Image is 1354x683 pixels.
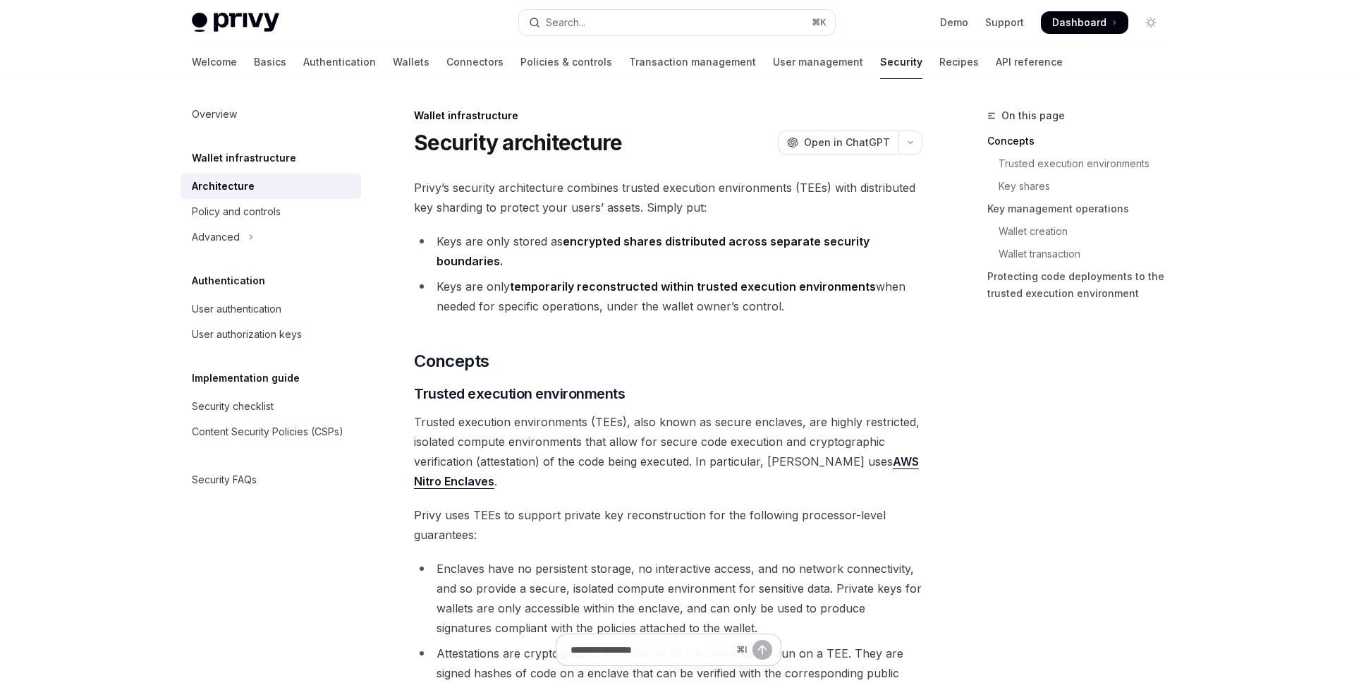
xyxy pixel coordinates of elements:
a: User authentication [181,296,361,322]
button: Toggle Advanced section [181,224,361,250]
a: Security FAQs [181,467,361,492]
span: On this page [1001,107,1065,124]
a: Key management operations [987,198,1173,220]
span: ⌘ K [812,17,827,28]
h5: Authentication [192,272,265,289]
button: Toggle dark mode [1140,11,1162,34]
a: Transaction management [629,45,756,79]
a: Policies & controls [520,45,612,79]
span: Open in ChatGPT [804,135,890,150]
a: Welcome [192,45,237,79]
a: Concepts [987,130,1173,152]
input: Ask a question... [571,634,731,665]
div: Content Security Policies (CSPs) [192,423,343,440]
a: Content Security Policies (CSPs) [181,419,361,445]
li: Keys are only stored as [414,231,922,271]
a: Wallet transaction [987,243,1173,265]
a: Key shares [987,175,1173,198]
a: Overview [181,102,361,127]
div: Security checklist [192,398,274,415]
button: Open search [519,10,835,35]
a: Authentication [303,45,376,79]
div: Search... [546,14,585,31]
button: Open in ChatGPT [778,131,898,155]
a: Demo [940,16,968,30]
a: Architecture [181,174,361,199]
strong: encrypted shares distributed across separate security boundaries. [437,234,870,268]
a: API reference [996,45,1063,79]
a: Connectors [446,45,504,79]
div: Overview [192,106,237,123]
h1: Security architecture [414,130,622,155]
div: Wallet infrastructure [414,109,922,123]
span: Concepts [414,350,489,373]
div: User authentication [192,301,281,318]
span: Trusted execution environments (TEEs), also known as secure enclaves, are highly restricted, isol... [414,412,922,491]
a: Basics [254,45,286,79]
div: Architecture [192,178,255,195]
a: Security checklist [181,394,361,419]
img: light logo [192,13,279,32]
span: Privy’s security architecture combines trusted execution environments (TEEs) with distributed key... [414,178,922,217]
li: Keys are only when needed for specific operations, under the wallet owner’s control. [414,277,922,316]
a: Security [880,45,922,79]
a: Trusted execution environments [987,152,1173,175]
div: User authorization keys [192,326,302,343]
span: Privy uses TEEs to support private key reconstruction for the following processor-level guarantees: [414,505,922,545]
span: Dashboard [1052,16,1106,30]
a: Wallet creation [987,220,1173,243]
a: User authorization keys [181,322,361,347]
a: User management [773,45,863,79]
div: Security FAQs [192,471,257,488]
div: Policy and controls [192,203,281,220]
h5: Wallet infrastructure [192,150,296,167]
span: Trusted execution environments [414,384,625,404]
a: Dashboard [1041,11,1128,34]
li: Enclaves have no persistent storage, no interactive access, and no network connectivity, and so p... [414,559,922,638]
div: Advanced [192,229,240,246]
a: Wallets [393,45,429,79]
a: Recipes [939,45,979,79]
h5: Implementation guide [192,370,300,387]
button: Send message [752,640,772,660]
a: Policy and controls [181,199,361,224]
a: Support [985,16,1024,30]
a: Protecting code deployments to the trusted execution environment [987,265,1173,305]
strong: temporarily reconstructed within trusted execution environments [510,279,876,294]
